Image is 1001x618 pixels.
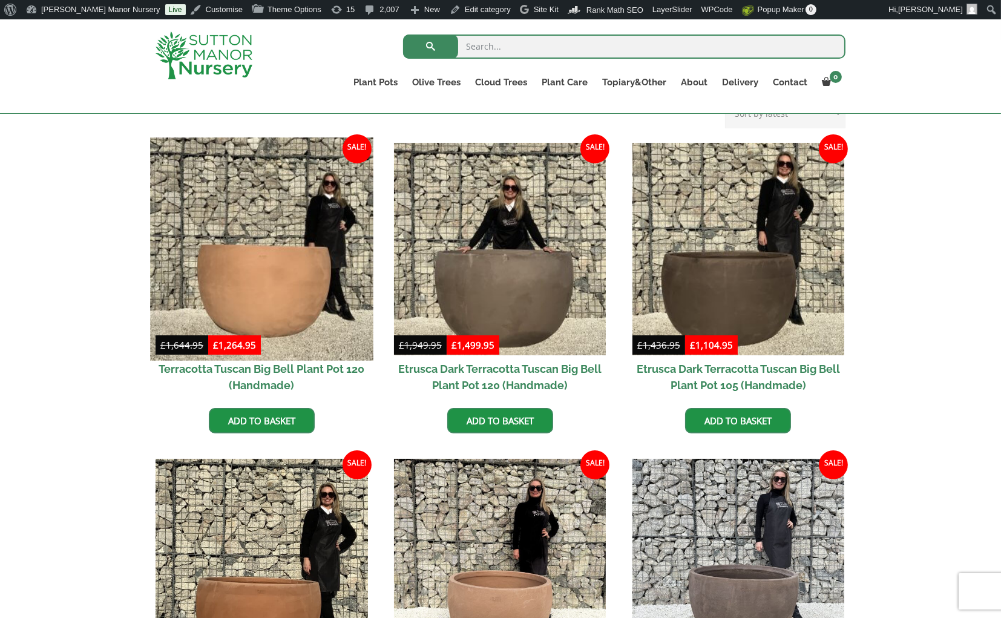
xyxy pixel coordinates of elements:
img: Etrusca Dark Terracotta Tuscan Big Bell Plant Pot 120 (Handmade) [394,143,606,355]
a: Plant Care [534,74,595,91]
a: About [674,74,715,91]
bdi: 1,264.95 [213,339,256,351]
span: £ [399,339,404,351]
a: 0 [815,74,845,91]
span: Sale! [819,450,848,479]
a: Delivery [715,74,766,91]
a: Add to basket: “Terracotta Tuscan Big Bell Plant Pot 120 (Handmade)” [209,408,315,433]
bdi: 1,949.95 [399,339,442,351]
a: Sale! Etrusca Dark Terracotta Tuscan Big Bell Plant Pot 120 (Handmade) [394,143,606,399]
img: Etrusca Dark Terracotta Tuscan Big Bell Plant Pot 105 (Handmade) [632,143,845,355]
span: Sale! [819,134,848,163]
span: Site Kit [534,5,559,14]
span: £ [637,339,643,351]
span: Sale! [343,450,372,479]
span: Sale! [580,450,609,479]
a: Add to basket: “Etrusca Dark Terracotta Tuscan Big Bell Plant Pot 120 (Handmade)” [447,408,553,433]
img: logo [156,31,252,79]
span: [PERSON_NAME] [898,5,963,14]
span: £ [451,339,457,351]
a: Sale! Terracotta Tuscan Big Bell Plant Pot 120 (Handmade) [156,143,368,399]
bdi: 1,499.95 [451,339,494,351]
bdi: 1,104.95 [690,339,733,351]
span: Sale! [343,134,372,163]
span: 0 [806,4,816,15]
span: Rank Math SEO [586,5,643,15]
bdi: 1,436.95 [637,339,680,351]
h2: Terracotta Tuscan Big Bell Plant Pot 120 (Handmade) [156,355,368,399]
img: Terracotta Tuscan Big Bell Plant Pot 120 (Handmade) [150,137,373,360]
span: 0 [830,71,842,83]
a: Plant Pots [346,74,405,91]
span: £ [160,339,166,351]
h2: Etrusca Dark Terracotta Tuscan Big Bell Plant Pot 120 (Handmade) [394,355,606,399]
span: £ [690,339,695,351]
a: Sale! Etrusca Dark Terracotta Tuscan Big Bell Plant Pot 105 (Handmade) [632,143,845,399]
a: Live [165,4,186,15]
a: Contact [766,74,815,91]
a: Olive Trees [405,74,468,91]
bdi: 1,644.95 [160,339,203,351]
input: Search... [403,35,845,59]
h2: Etrusca Dark Terracotta Tuscan Big Bell Plant Pot 105 (Handmade) [632,355,845,399]
span: Sale! [580,134,609,163]
a: Cloud Trees [468,74,534,91]
span: £ [213,339,218,351]
a: Topiary&Other [595,74,674,91]
a: Add to basket: “Etrusca Dark Terracotta Tuscan Big Bell Plant Pot 105 (Handmade)” [685,408,791,433]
